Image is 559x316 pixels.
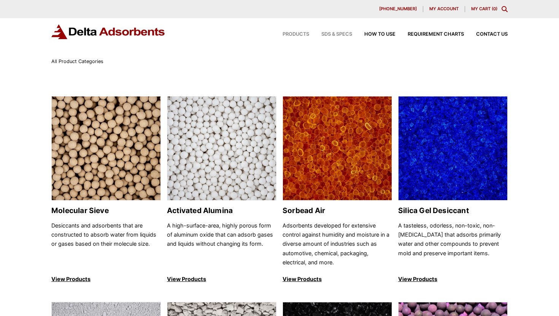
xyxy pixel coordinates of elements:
[476,32,508,37] span: Contact Us
[398,221,508,267] p: A tasteless, odorless, non-toxic, non-[MEDICAL_DATA] that adsorbs primarily water and other compo...
[502,6,508,12] div: Toggle Modal Content
[51,58,103,64] span: All Product Categories
[399,96,507,201] img: Silica Gel Desiccant
[398,206,508,215] h2: Silica Gel Desiccant
[379,7,417,11] span: [PHONE_NUMBER]
[398,275,508,284] p: View Products
[167,96,276,201] img: Activated Alumina
[464,32,508,37] a: Contact Us
[167,206,276,215] h2: Activated Alumina
[51,96,161,284] a: Molecular Sieve Molecular Sieve Desiccants and adsorbents that are constructed to absorb water fr...
[52,96,160,201] img: Molecular Sieve
[270,32,309,37] a: Products
[429,7,459,11] span: My account
[283,32,309,37] span: Products
[283,96,392,201] img: Sorbead Air
[283,221,392,267] p: Adsorbents developed for extensive control against humidity and moisture in a diverse amount of i...
[471,6,497,11] a: My Cart (0)
[167,96,276,284] a: Activated Alumina Activated Alumina A high-surface-area, highly porous form of aluminum oxide tha...
[283,206,392,215] h2: Sorbead Air
[51,24,165,39] img: Delta Adsorbents
[283,275,392,284] p: View Products
[51,206,161,215] h2: Molecular Sieve
[373,6,423,12] a: [PHONE_NUMBER]
[408,32,464,37] span: Requirement Charts
[364,32,395,37] span: How to Use
[352,32,395,37] a: How to Use
[167,221,276,267] p: A high-surface-area, highly porous form of aluminum oxide that can adsorb gases and liquids witho...
[309,32,352,37] a: SDS & SPECS
[51,221,161,267] p: Desiccants and adsorbents that are constructed to absorb water from liquids or gases based on the...
[167,275,276,284] p: View Products
[283,96,392,284] a: Sorbead Air Sorbead Air Adsorbents developed for extensive control against humidity and moisture ...
[423,6,465,12] a: My account
[398,96,508,284] a: Silica Gel Desiccant Silica Gel Desiccant A tasteless, odorless, non-toxic, non-[MEDICAL_DATA] th...
[321,32,352,37] span: SDS & SPECS
[395,32,464,37] a: Requirement Charts
[51,275,161,284] p: View Products
[493,6,496,11] span: 0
